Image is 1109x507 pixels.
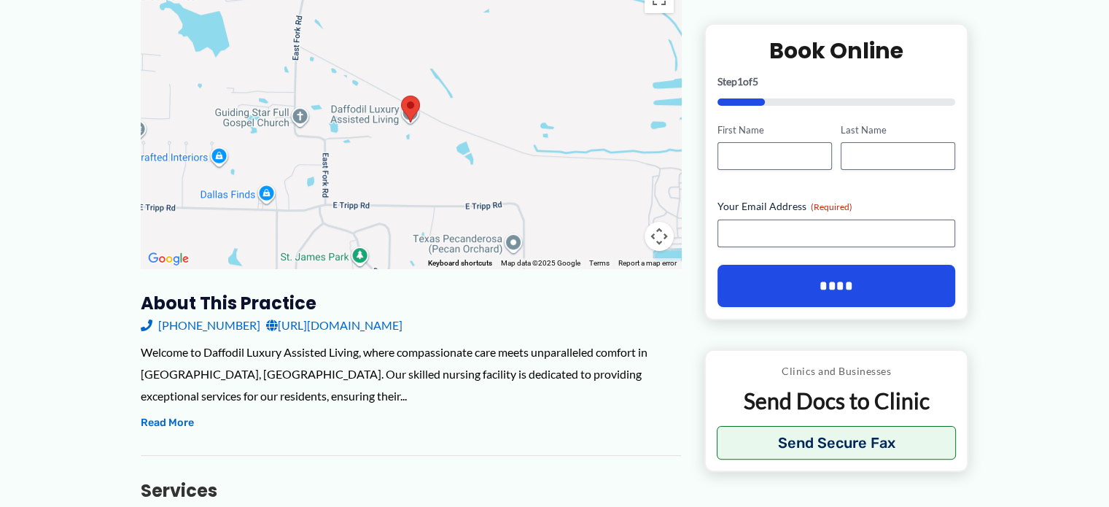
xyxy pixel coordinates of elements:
span: 5 [752,75,758,88]
span: Map data ©2025 Google [501,259,580,267]
p: Clinics and Businesses [717,363,957,382]
img: Google [144,249,192,268]
button: Map camera controls [645,222,674,251]
a: Terms (opens in new tab) [589,259,610,267]
span: 1 [737,75,743,88]
p: Step of [717,77,956,87]
a: [PHONE_NUMBER] [141,314,260,336]
button: Read More [141,414,194,432]
p: Send Docs to Clinic [717,387,957,416]
button: Send Secure Fax [717,427,957,460]
label: Last Name [841,123,955,137]
h3: Services [141,479,681,502]
label: Your Email Address [717,200,956,214]
h3: About this practice [141,292,681,314]
div: Welcome to Daffodil Luxury Assisted Living, where compassionate care meets unparalleled comfort i... [141,341,681,406]
button: Keyboard shortcuts [428,258,492,268]
label: First Name [717,123,832,137]
a: [URL][DOMAIN_NAME] [266,314,402,336]
span: (Required) [811,202,852,213]
a: Report a map error [618,259,677,267]
a: Open this area in Google Maps (opens a new window) [144,249,192,268]
h2: Book Online [717,36,956,65]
